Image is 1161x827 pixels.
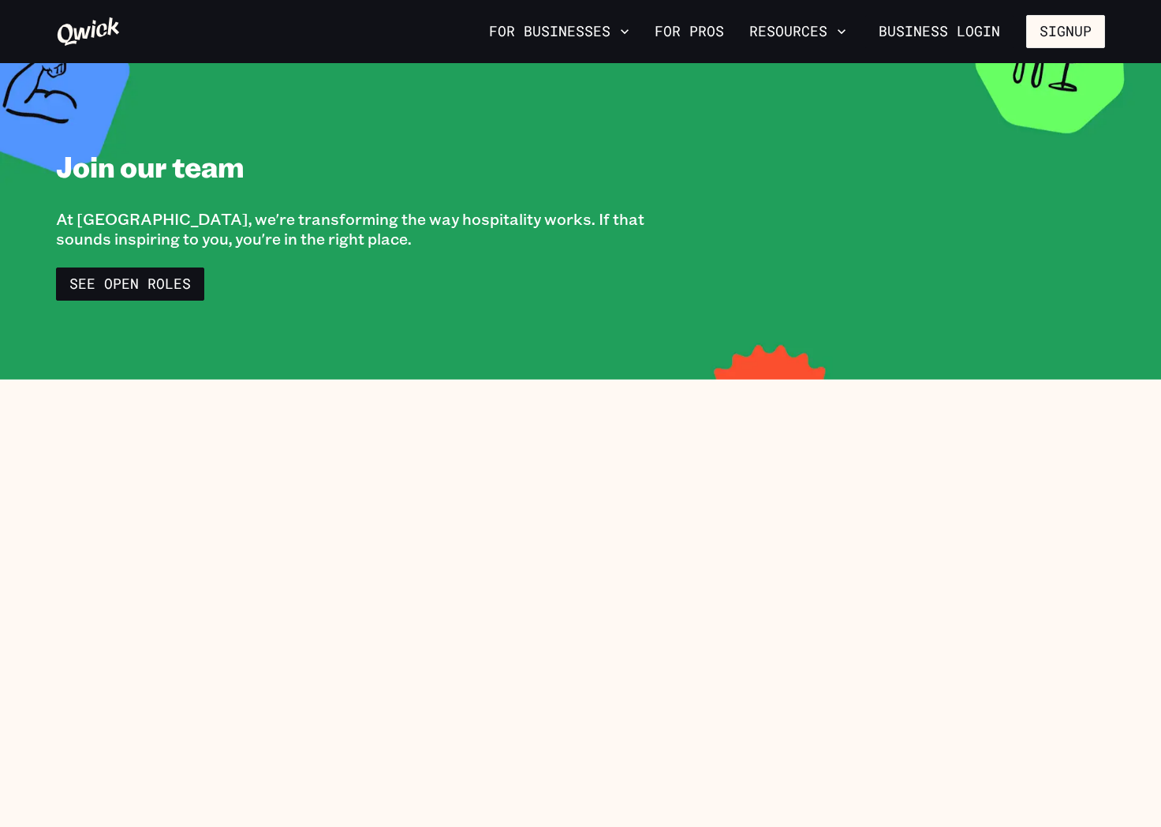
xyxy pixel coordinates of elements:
button: Signup [1026,15,1105,48]
h1: Join our team [56,148,245,184]
button: For Businesses [483,18,636,45]
a: Business Login [865,15,1014,48]
a: For Pros [648,18,730,45]
button: Resources [743,18,853,45]
a: See Open Roles [56,268,204,301]
p: At [GEOGRAPHIC_DATA], we're transforming the way hospitality works. If that sounds inspiring to y... [56,209,685,249]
